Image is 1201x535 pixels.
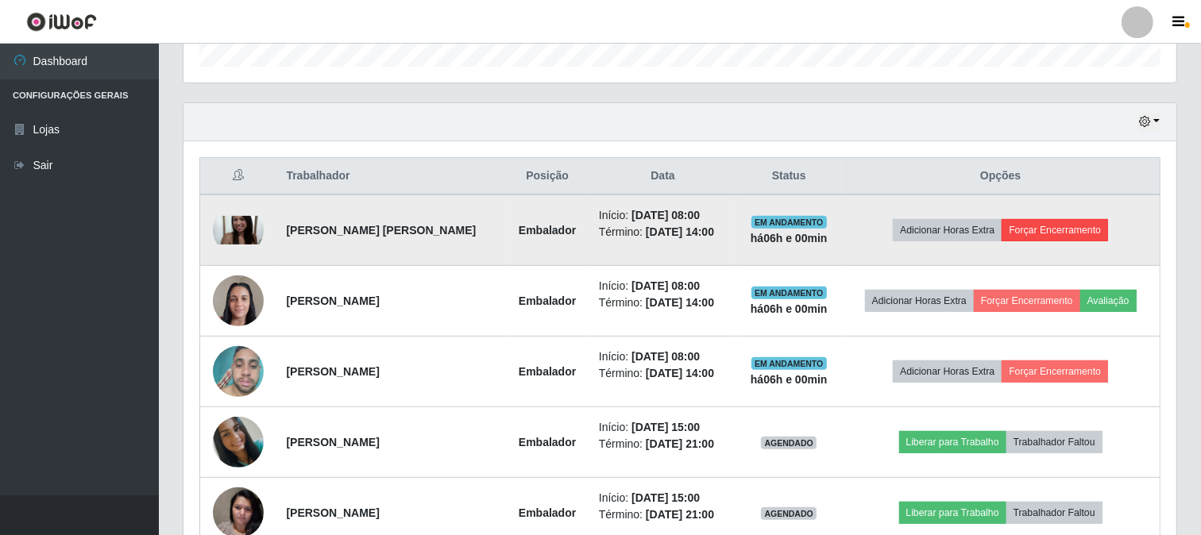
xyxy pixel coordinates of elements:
[519,365,576,378] strong: Embalador
[751,287,827,299] span: EM ANDAMENTO
[646,367,714,379] time: [DATE] 14:00
[505,158,589,195] th: Posição
[286,365,379,378] strong: [PERSON_NAME]
[893,219,1002,241] button: Adicionar Horas Extra
[893,360,1002,383] button: Adicionar Horas Extra
[631,209,700,221] time: [DATE] 08:00
[1006,431,1103,453] button: Trabalhador Faltou
[286,294,379,307] strong: [PERSON_NAME]
[736,158,841,195] th: Status
[646,437,714,450] time: [DATE] 21:00
[599,436,727,452] li: Término:
[213,216,264,244] img: 1676406696762.jpeg
[865,290,974,312] button: Adicionar Horas Extra
[599,294,727,311] li: Término:
[899,431,1006,453] button: Liberar para Trabalho
[286,436,379,448] strong: [PERSON_NAME]
[1006,502,1103,524] button: Trabalhador Faltou
[761,437,817,449] span: AGENDADO
[631,491,700,504] time: [DATE] 15:00
[646,225,714,238] time: [DATE] 14:00
[631,279,700,292] time: [DATE] 08:00
[599,490,727,506] li: Início:
[631,350,700,363] time: [DATE] 08:00
[599,365,727,382] li: Término:
[286,224,476,237] strong: [PERSON_NAME] [PERSON_NAME]
[599,348,727,365] li: Início:
[213,267,264,334] img: 1738436502768.jpeg
[519,436,576,448] strong: Embalador
[519,506,576,519] strong: Embalador
[519,224,576,237] strong: Embalador
[751,373,828,386] strong: há 06 h e 00 min
[751,232,828,244] strong: há 06 h e 00 min
[26,12,97,32] img: CoreUI Logo
[1002,360,1108,383] button: Forçar Encerramento
[1002,219,1108,241] button: Forçar Encerramento
[599,278,727,294] li: Início:
[213,338,264,406] img: 1748551724527.jpeg
[899,502,1006,524] button: Liberar para Trabalho
[646,508,714,521] time: [DATE] 21:00
[974,290,1080,312] button: Forçar Encerramento
[276,158,505,195] th: Trabalhador
[286,506,379,519] strong: [PERSON_NAME]
[599,224,727,241] li: Término:
[646,296,714,309] time: [DATE] 14:00
[599,506,727,523] li: Término:
[599,207,727,224] li: Início:
[519,294,576,307] strong: Embalador
[213,417,264,468] img: 1693608079370.jpeg
[751,302,828,315] strong: há 06 h e 00 min
[751,357,827,370] span: EM ANDAMENTO
[599,419,727,436] li: Início:
[841,158,1160,195] th: Opções
[751,216,827,229] span: EM ANDAMENTO
[589,158,736,195] th: Data
[631,421,700,433] time: [DATE] 15:00
[1080,290,1137,312] button: Avaliação
[761,507,817,520] span: AGENDADO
